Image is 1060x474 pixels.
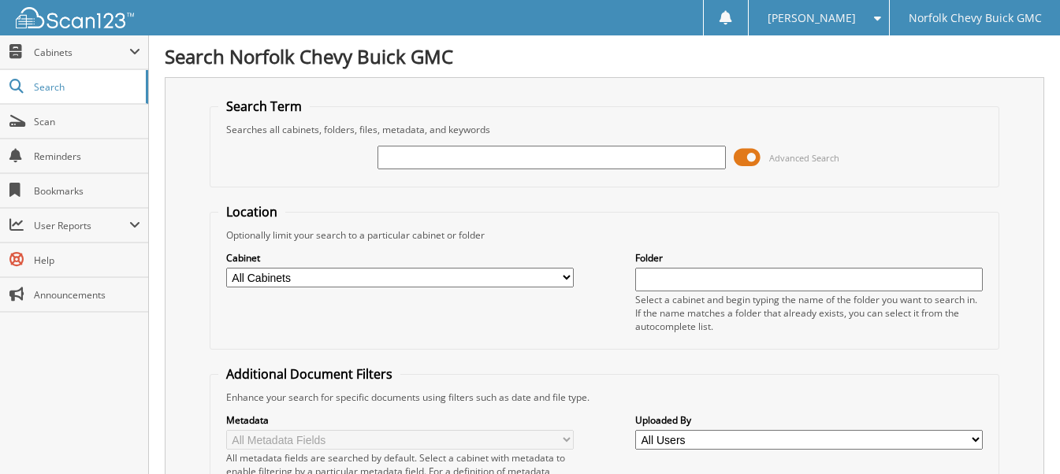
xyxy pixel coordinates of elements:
[34,80,138,94] span: Search
[768,13,856,23] span: [PERSON_NAME]
[34,288,140,302] span: Announcements
[218,228,991,242] div: Optionally limit your search to a particular cabinet or folder
[34,254,140,267] span: Help
[635,413,983,427] label: Uploaded By
[226,251,574,265] label: Cabinet
[34,115,140,128] span: Scan
[34,184,140,198] span: Bookmarks
[226,413,574,427] label: Metadata
[34,46,129,59] span: Cabinets
[218,391,991,404] div: Enhance your search for specific documents using filters such as date and file type.
[165,43,1044,69] h1: Search Norfolk Chevy Buick GMC
[34,150,140,163] span: Reminders
[635,251,983,265] label: Folder
[218,123,991,136] div: Searches all cabinets, folders, files, metadata, and keywords
[218,365,400,383] legend: Additional Document Filters
[769,152,839,164] span: Advanced Search
[909,13,1042,23] span: Norfolk Chevy Buick GMC
[16,7,134,28] img: scan123-logo-white.svg
[218,203,285,220] legend: Location
[34,219,129,232] span: User Reports
[218,98,310,115] legend: Search Term
[981,398,1060,474] iframe: Chat Widget
[635,293,983,333] div: Select a cabinet and begin typing the name of the folder you want to search in. If the name match...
